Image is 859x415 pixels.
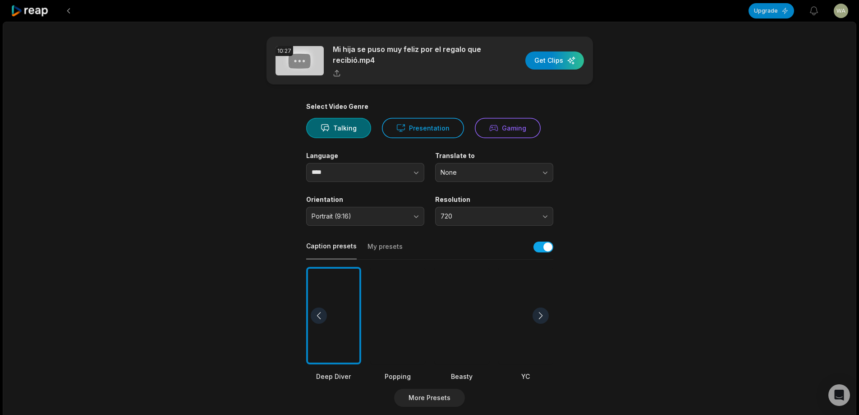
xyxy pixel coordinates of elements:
button: Caption presets [306,242,357,259]
button: Portrait (9:16) [306,207,424,226]
button: Presentation [382,118,464,138]
div: Beasty [434,372,489,381]
button: Gaming [475,118,541,138]
button: Upgrade [749,3,794,19]
div: Select Video Genre [306,103,553,111]
button: 720 [435,207,553,226]
div: Popping [370,372,425,381]
div: Deep Diver [306,372,361,381]
span: 720 [441,212,535,220]
button: None [435,163,553,182]
button: Get Clips [525,51,584,70]
label: Orientation [306,196,424,204]
span: None [441,168,535,177]
label: Language [306,152,424,160]
button: Talking [306,118,371,138]
button: My presets [367,242,403,259]
div: Open Intercom Messenger [828,384,850,406]
div: 10:27 [276,46,293,56]
div: YC [498,372,553,381]
label: Resolution [435,196,553,204]
span: Portrait (9:16) [312,212,406,220]
button: More Presets [394,389,465,407]
p: Mi hija se puso muy feliz por el regalo que recibió.mp4 [333,44,488,65]
label: Translate to [435,152,553,160]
